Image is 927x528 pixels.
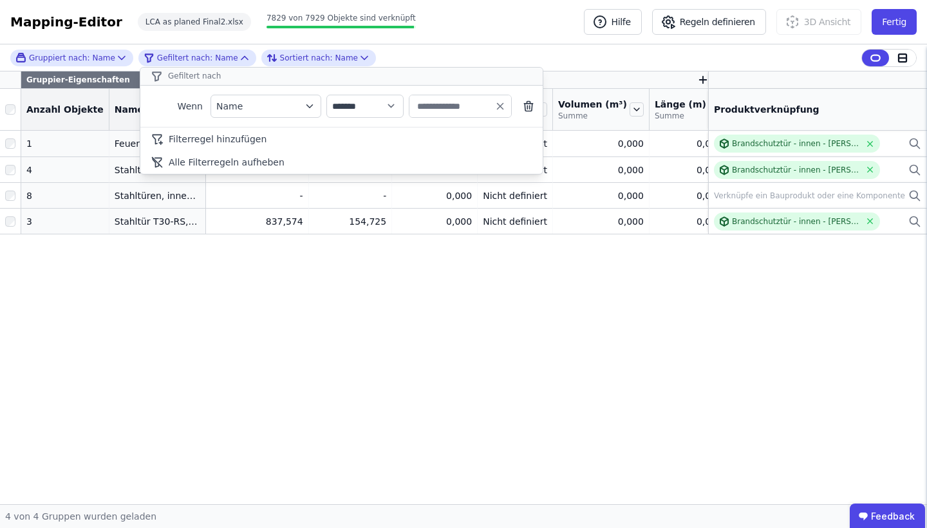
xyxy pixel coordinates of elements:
div: LCA as planed Final2.xlsx [138,13,251,31]
button: Regeln definieren [652,9,766,35]
span: Gefiltert nach: [157,53,212,63]
div: Gefiltert nach [140,68,543,86]
button: Fertig [872,9,917,35]
span: Alle Filterregeln aufheben [169,156,285,169]
div: Mapping-Editor [10,13,122,31]
span: Sortiert nach: [280,53,333,63]
div: Name [267,50,358,66]
div: Name [144,50,238,66]
span: 7829 von 7929 Objekte sind verknüpft [267,14,416,23]
div: Name [15,52,115,63]
button: Hilfe [584,9,642,35]
span: Filterregel hinzufügen [169,133,267,146]
button: filter_by [211,95,321,118]
button: 3D Ansicht [776,9,861,35]
div: Name [216,100,303,113]
span: Wenn [148,100,203,113]
span: Gruppiert nach: [29,53,89,63]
